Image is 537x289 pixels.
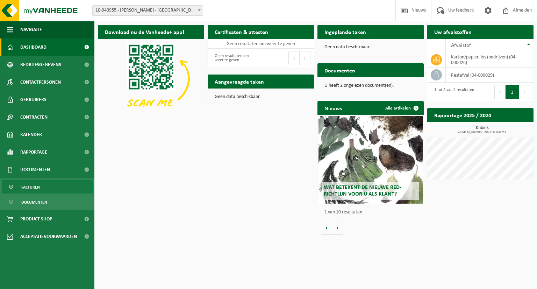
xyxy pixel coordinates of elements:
a: Wat betekent de nieuwe RED-richtlijn voor u als klant? [318,116,423,204]
h2: Download nu de Vanheede+ app! [98,25,191,38]
button: Vorige [321,221,332,235]
span: Kalender [20,126,42,143]
a: Documenten [2,195,93,209]
h3: Kubiek [431,126,534,134]
h2: Certificaten & attesten [208,25,275,38]
span: Documenten [21,196,47,209]
button: Previous [288,51,300,65]
td: Geen resultaten om weer te geven [208,39,314,49]
span: 10-940955 - DECKERS MARC CVBA - KALMTHOUT [93,6,203,15]
h2: Ingeplande taken [317,25,373,38]
span: Afvalstof [451,43,471,48]
span: 10-940955 - DECKERS MARC CVBA - KALMTHOUT [92,5,203,16]
h2: Nieuws [317,101,349,115]
td: karton/papier, los (bedrijven) (04-000026) [446,52,534,68]
button: 1 [506,85,519,99]
span: Navigatie [20,21,42,38]
span: Contracten [20,108,48,126]
h2: Documenten [317,63,362,77]
p: 1 van 10 resultaten [324,210,420,215]
p: Geen data beschikbaar. [324,45,417,50]
div: 1 tot 2 van 2 resultaten [431,84,474,100]
span: Dashboard [20,38,46,56]
span: 2024: 18,600 m3 - 2025: 8,800 m3 [431,131,534,134]
span: Wat betekent de nieuwe RED-richtlijn voor u als klant? [324,185,401,197]
button: Next [519,85,530,99]
p: Geen data beschikbaar. [215,94,307,99]
h2: Aangevraagde taken [208,75,271,88]
button: Previous [494,85,506,99]
h2: Rapportage 2025 / 2024 [427,108,498,122]
span: Bedrijfsgegevens [20,56,61,73]
span: Rapportage [20,143,47,161]
span: Contactpersonen [20,73,61,91]
button: Volgende [332,221,343,235]
span: Product Shop [20,210,52,228]
p: U heeft 2 ongelezen document(en). [324,83,417,88]
a: Bekijk rapportage [481,122,533,136]
span: Gebruikers [20,91,46,108]
button: Next [300,51,310,65]
div: Geen resultaten om weer te geven [211,50,257,66]
a: Facturen [2,180,93,193]
img: Download de VHEPlus App [98,39,204,119]
h2: Uw afvalstoffen [427,25,479,38]
a: Alle artikelen [380,101,423,115]
span: Acceptatievoorwaarden [20,228,77,245]
td: restafval (04-000029) [446,68,534,83]
span: Documenten [20,161,50,178]
span: Facturen [21,181,40,194]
